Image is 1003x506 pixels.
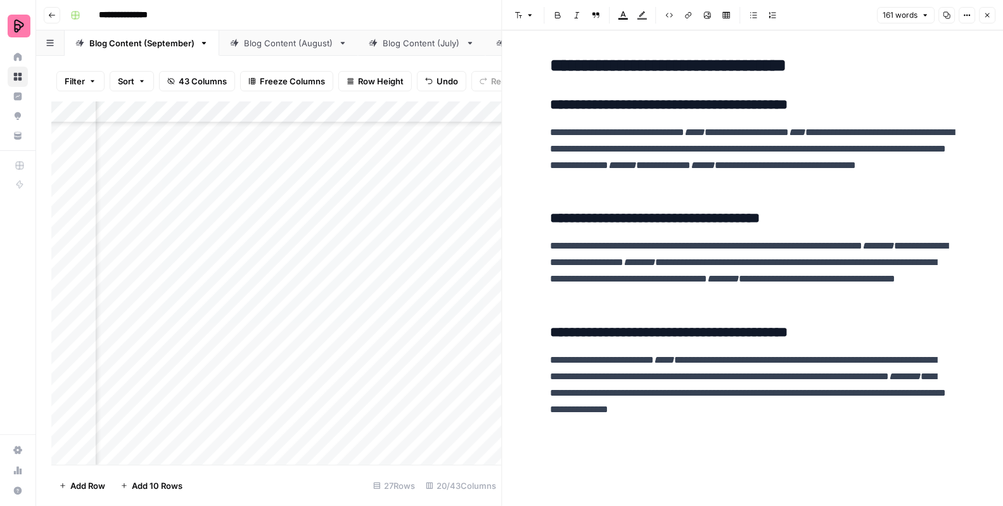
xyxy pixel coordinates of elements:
span: Undo [437,75,458,88]
a: Blog Content (September) [65,30,219,56]
button: Freeze Columns [240,71,333,91]
a: Usage [8,460,28,481]
span: Freeze Columns [260,75,325,88]
a: Opportunities [8,106,28,126]
a: Your Data [8,126,28,146]
span: Redo [491,75,511,88]
button: Row Height [338,71,412,91]
div: 27 Rows [368,476,421,496]
span: Add 10 Rows [132,479,182,492]
span: Row Height [358,75,404,88]
a: Settings [8,440,28,460]
button: Undo [417,71,466,91]
div: Blog Content (September) [89,37,195,49]
div: Blog Content (August) [244,37,333,49]
span: 161 words [883,10,917,21]
a: Blog Content (April) [485,30,613,56]
div: Blog Content (July) [383,37,461,49]
a: Blog Content (July) [358,30,485,56]
button: Sort [110,71,154,91]
button: Workspace: Preply [8,10,28,42]
div: 20/43 Columns [421,476,502,496]
button: Filter [56,71,105,91]
button: Redo [471,71,520,91]
button: Add Row [51,476,113,496]
button: Add 10 Rows [113,476,190,496]
span: Filter [65,75,85,88]
span: Add Row [70,479,105,492]
button: Help + Support [8,481,28,501]
span: 43 Columns [179,75,227,88]
button: 161 words [877,7,935,23]
button: 43 Columns [159,71,235,91]
span: Sort [118,75,134,88]
a: Insights [8,86,28,107]
a: Home [8,47,28,67]
img: Preply Logo [8,15,30,37]
a: Browse [8,67,28,87]
a: Blog Content (August) [219,30,358,56]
